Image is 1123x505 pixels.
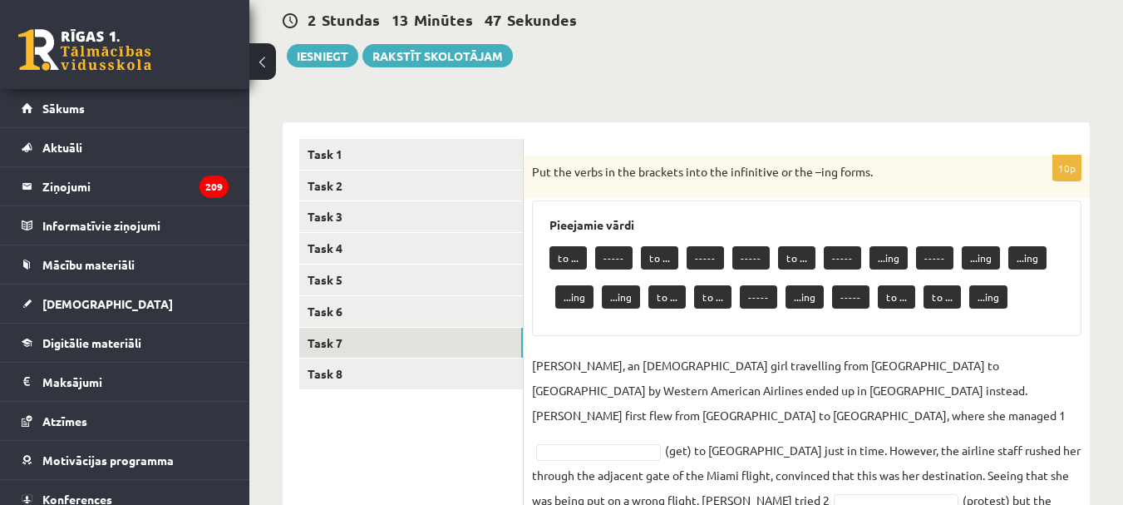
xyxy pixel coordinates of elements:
[549,218,1064,232] h3: Pieejamie vārdi
[362,44,513,67] a: Rakstīt skolotājam
[1052,155,1081,181] p: 10p
[869,246,908,270] p: ...ing
[641,246,678,270] p: to ...
[42,140,82,155] span: Aktuāli
[42,335,141,350] span: Digitālie materiāli
[786,285,824,309] p: ...ing
[18,29,151,71] a: Rīgas 1. Tālmācības vidusskola
[924,285,961,309] p: to ...
[962,246,1000,270] p: ...ing
[1008,246,1047,270] p: ...ing
[22,245,229,284] a: Mācību materiāli
[532,353,1081,428] p: [PERSON_NAME], an [DEMOGRAPHIC_DATA] girl travelling from [GEOGRAPHIC_DATA] to [GEOGRAPHIC_DATA] ...
[42,296,173,311] span: [DEMOGRAPHIC_DATA]
[42,206,229,245] legend: Informatīvie ziņojumi
[299,171,523,201] a: Task 2
[687,246,724,270] p: -----
[824,246,861,270] p: -----
[42,167,229,205] legend: Ziņojumi
[42,101,85,116] span: Sākums
[832,285,869,309] p: -----
[299,296,523,327] a: Task 6
[42,257,135,272] span: Mācību materiāli
[507,10,577,29] span: Sekundes
[22,402,229,440] a: Atzīmes
[969,285,1007,309] p: ...ing
[22,285,229,323] a: [DEMOGRAPHIC_DATA]
[414,10,473,29] span: Minūtes
[22,324,229,362] a: Digitālie materiāli
[22,206,229,245] a: Informatīvie ziņojumi
[299,328,523,359] a: Task 7
[549,246,587,270] p: to ...
[732,246,770,270] p: -----
[299,265,523,295] a: Task 5
[42,363,229,401] legend: Maksājumi
[595,246,633,270] p: -----
[322,10,380,29] span: Stundas
[42,413,87,428] span: Atzīmes
[308,10,316,29] span: 2
[22,89,229,127] a: Sākums
[392,10,408,29] span: 13
[648,285,686,309] p: to ...
[602,285,640,309] p: ...ing
[485,10,501,29] span: 47
[299,359,523,389] a: Task 8
[740,285,777,309] p: -----
[287,44,358,67] button: Iesniegt
[22,167,229,205] a: Ziņojumi209
[299,201,523,232] a: Task 3
[22,441,229,479] a: Motivācijas programma
[778,246,815,270] p: to ...
[299,233,523,264] a: Task 4
[199,176,229,198] i: 209
[532,164,998,181] p: Put the verbs in the brackets into the infinitive or the –ing forms.
[299,139,523,170] a: Task 1
[22,363,229,401] a: Maksājumi
[555,285,594,309] p: ...ing
[22,128,229,166] a: Aktuāli
[916,246,953,270] p: -----
[694,285,731,309] p: to ...
[878,285,915,309] p: to ...
[42,453,174,468] span: Motivācijas programma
